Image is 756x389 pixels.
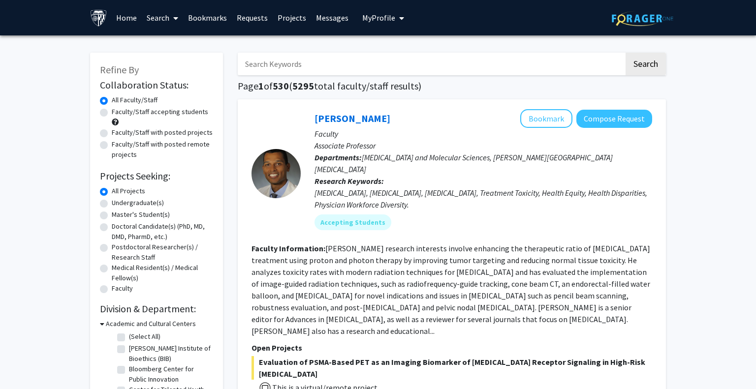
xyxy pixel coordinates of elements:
a: Requests [232,0,273,35]
label: Medical Resident(s) / Medical Fellow(s) [112,263,213,283]
img: ForagerOne Logo [612,11,673,26]
h1: Page of ( total faculty/staff results) [238,80,666,92]
input: Search Keywords [238,53,624,75]
a: [PERSON_NAME] [315,112,390,124]
span: 1 [258,80,264,92]
label: (Select All) [129,331,160,342]
label: Undergraduate(s) [112,198,164,208]
iframe: Chat [7,345,42,382]
span: My Profile [362,13,395,23]
h3: Academic and Cultural Centers [106,319,196,329]
label: All Projects [112,186,145,196]
button: Add Curtiland Deville to Bookmarks [520,109,572,128]
mat-chip: Accepting Students [315,214,391,230]
a: Messages [311,0,353,35]
a: Projects [273,0,311,35]
label: Faculty/Staff with posted projects [112,127,213,138]
span: Refine By [100,63,139,76]
b: Research Keywords: [315,176,384,186]
h2: Division & Department: [100,303,213,315]
div: [MEDICAL_DATA], [MEDICAL_DATA], [MEDICAL_DATA], Treatment Toxicity, Health Equity, Health Dispari... [315,187,652,210]
fg-read-more: [PERSON_NAME] research interests involve enhancing the therapeutic ratio of [MEDICAL_DATA] treatm... [252,243,650,336]
h2: Projects Seeking: [100,170,213,182]
label: Faculty [112,283,133,294]
p: Associate Professor [315,140,652,151]
label: Faculty/Staff accepting students [112,107,208,117]
b: Faculty Information: [252,243,325,253]
label: [PERSON_NAME] Institute of Bioethics (BIB) [129,343,211,364]
span: 5295 [292,80,314,92]
label: Postdoctoral Researcher(s) / Research Staff [112,242,213,263]
b: Departments: [315,152,362,162]
h2: Collaboration Status: [100,79,213,91]
button: Compose Request to Curtiland Deville [576,110,652,128]
label: Master's Student(s) [112,209,170,220]
a: Home [111,0,142,35]
span: Evaluation of PSMA-Based PET as an Imaging Biomarker of [MEDICAL_DATA] Receptor Signaling in High... [252,356,652,380]
button: Search [626,53,666,75]
a: Bookmarks [183,0,232,35]
label: All Faculty/Staff [112,95,157,105]
img: Johns Hopkins University Logo [90,9,107,27]
span: 530 [273,80,289,92]
label: Faculty/Staff with posted remote projects [112,139,213,160]
label: Doctoral Candidate(s) (PhD, MD, DMD, PharmD, etc.) [112,221,213,242]
p: Open Projects [252,342,652,354]
a: Search [142,0,183,35]
label: Bloomberg Center for Public Innovation [129,364,211,385]
p: Faculty [315,128,652,140]
span: [MEDICAL_DATA] and Molecular Sciences, [PERSON_NAME][GEOGRAPHIC_DATA][MEDICAL_DATA] [315,152,613,174]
